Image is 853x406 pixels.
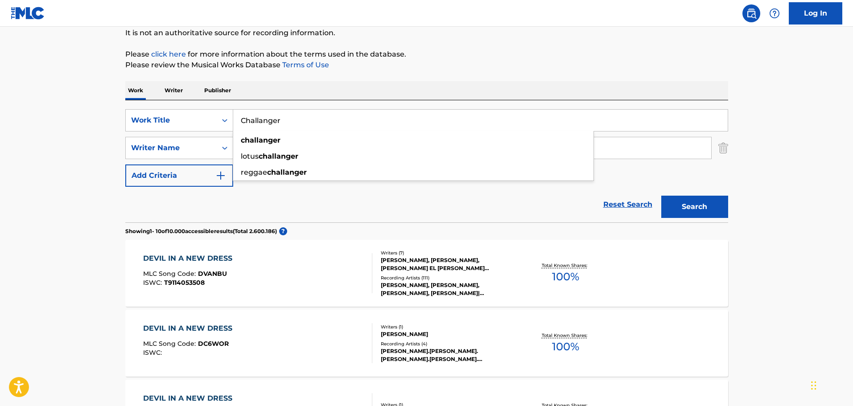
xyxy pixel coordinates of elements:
[143,340,198,348] span: MLC Song Code :
[811,372,816,399] div: Ziehen
[808,363,853,406] iframe: Chat Widget
[241,136,280,144] strong: challanger
[766,4,783,22] div: Help
[202,81,234,100] p: Publisher
[746,8,757,19] img: search
[125,109,728,222] form: Search Form
[259,152,298,160] strong: challanger
[151,50,186,58] a: click here
[267,168,307,176] strong: challanger
[718,137,728,159] img: Delete Criterion
[381,281,515,297] div: [PERSON_NAME], [PERSON_NAME], [PERSON_NAME], [PERSON_NAME]|[PERSON_NAME], [PERSON_NAME], [PERSON_...
[381,340,515,347] div: Recording Artists ( 4 )
[143,323,237,334] div: DEVIL IN A NEW DRESS
[131,115,211,126] div: Work Title
[198,270,227,278] span: DVANBU
[241,152,259,160] span: lotus
[381,275,515,281] div: Recording Artists ( 111 )
[131,143,211,153] div: Writer Name
[143,349,164,357] span: ISWC :
[162,81,185,100] p: Writer
[198,340,229,348] span: DC6WOR
[742,4,760,22] a: Public Search
[143,279,164,287] span: ISWC :
[789,2,842,25] a: Log In
[279,227,287,235] span: ?
[381,250,515,256] div: Writers ( 7 )
[125,227,277,235] p: Showing 1 - 10 of 10.000 accessible results (Total 2.600.186 )
[215,170,226,181] img: 9d2ae6d4665cec9f34b9.svg
[381,324,515,330] div: Writers ( 1 )
[808,363,853,406] div: Chat-Widget
[125,81,146,100] p: Work
[381,256,515,272] div: [PERSON_NAME], [PERSON_NAME], [PERSON_NAME] EL [PERSON_NAME] [PERSON_NAME], [PERSON_NAME], [PERSO...
[381,330,515,338] div: [PERSON_NAME]
[125,60,728,70] p: Please review the Musical Works Database
[661,196,728,218] button: Search
[552,269,579,285] span: 100 %
[542,332,589,339] p: Total Known Shares:
[125,310,728,377] a: DEVIL IN A NEW DRESSMLC Song Code:DC6WORISWC:Writers (1)[PERSON_NAME]Recording Artists (4)[PERSON...
[125,28,728,38] p: It is not an authoritative source for recording information.
[164,279,205,287] span: T9114053508
[125,240,728,307] a: DEVIL IN A NEW DRESSMLC Song Code:DVANBUISWC:T9114053508Writers (7)[PERSON_NAME], [PERSON_NAME], ...
[143,253,237,264] div: DEVIL IN A NEW DRESS
[769,8,780,19] img: help
[11,7,45,20] img: MLC Logo
[143,270,198,278] span: MLC Song Code :
[125,164,233,187] button: Add Criteria
[542,262,589,269] p: Total Known Shares:
[143,393,237,404] div: DEVIL IN A NEW DRESS
[241,168,267,176] span: reggae
[125,49,728,60] p: Please for more information about the terms used in the database.
[552,339,579,355] span: 100 %
[280,61,329,69] a: Terms of Use
[381,347,515,363] div: [PERSON_NAME].[PERSON_NAME].[PERSON_NAME].[PERSON_NAME].[PERSON_NAME]
[599,195,657,214] a: Reset Search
